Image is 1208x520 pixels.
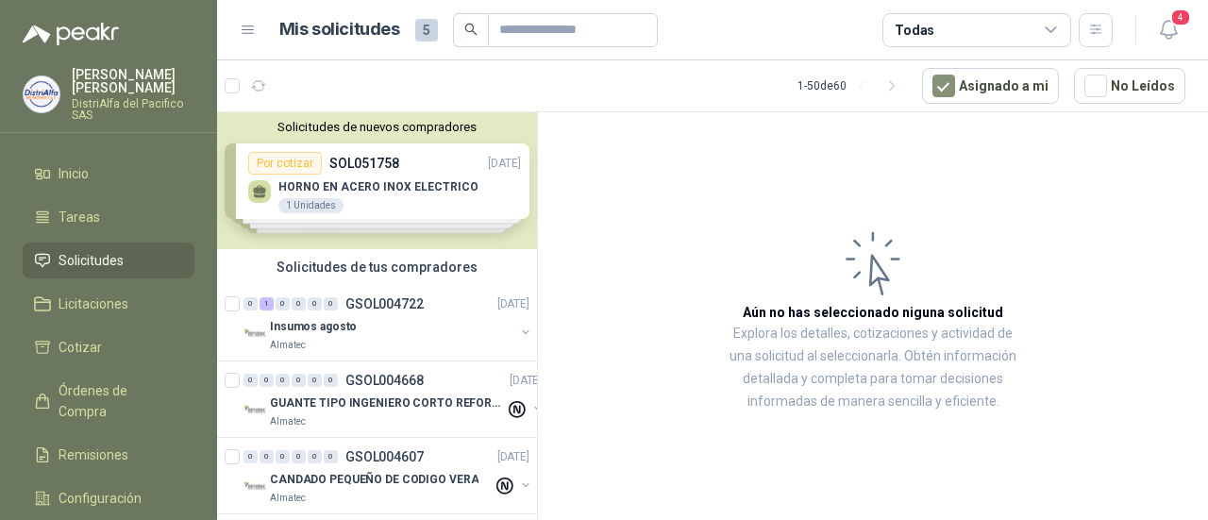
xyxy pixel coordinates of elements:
div: 0 [292,297,306,310]
div: 0 [308,450,322,463]
p: [DATE] [497,295,529,313]
span: Licitaciones [59,294,128,314]
a: Tareas [23,199,194,235]
a: Órdenes de Compra [23,373,194,429]
p: [PERSON_NAME] [PERSON_NAME] [72,68,194,94]
span: Inicio [59,163,89,184]
img: Company Logo [243,323,266,345]
img: Company Logo [24,76,59,112]
p: DistriAlfa del Pacifico SAS [72,98,194,121]
span: Solicitudes [59,250,124,271]
p: Almatec [270,338,306,353]
a: Configuración [23,480,194,516]
span: Órdenes de Compra [59,380,176,422]
div: 0 [276,297,290,310]
p: [DATE] [497,448,529,466]
a: 0 0 0 0 0 0 GSOL004607[DATE] Company LogoCANDADO PEQUEÑO DE CODIGO VERAAlmatec [243,445,533,506]
div: 0 [324,374,338,387]
span: 4 [1170,8,1191,26]
img: Company Logo [243,399,266,422]
div: 0 [324,450,338,463]
div: 0 [308,374,322,387]
p: GSOL004722 [345,297,424,310]
p: Insumos agosto [270,318,357,336]
span: Cotizar [59,337,102,358]
p: Explora los detalles, cotizaciones y actividad de una solicitud al seleccionarla. Obtén informaci... [727,323,1019,413]
div: Todas [895,20,934,41]
button: No Leídos [1074,68,1185,104]
img: Company Logo [243,476,266,498]
h1: Mis solicitudes [279,16,400,43]
div: 0 [260,450,274,463]
div: 0 [276,450,290,463]
p: Almatec [270,414,306,429]
h3: Aún no has seleccionado niguna solicitud [743,302,1003,323]
span: search [464,23,478,36]
span: Remisiones [59,445,128,465]
div: 0 [243,297,258,310]
div: 1 - 50 de 60 [797,71,907,101]
p: GSOL004607 [345,450,424,463]
span: Configuración [59,488,142,509]
span: Tareas [59,207,100,227]
a: Remisiones [23,437,194,473]
div: 0 [260,374,274,387]
div: 0 [243,374,258,387]
a: 0 0 0 0 0 0 GSOL004668[DATE] Company LogoGUANTE TIPO INGENIERO CORTO REFORZADOAlmatec [243,369,545,429]
a: 0 1 0 0 0 0 GSOL004722[DATE] Company LogoInsumos agostoAlmatec [243,293,533,353]
div: 0 [292,374,306,387]
p: GSOL004668 [345,374,424,387]
p: [DATE] [510,372,542,390]
div: 1 [260,297,274,310]
button: 4 [1151,13,1185,47]
a: Cotizar [23,329,194,365]
button: Asignado a mi [922,68,1059,104]
a: Inicio [23,156,194,192]
img: Logo peakr [23,23,119,45]
span: 5 [415,19,438,42]
div: 0 [276,374,290,387]
div: 0 [292,450,306,463]
div: 0 [324,297,338,310]
p: GUANTE TIPO INGENIERO CORTO REFORZADO [270,394,505,412]
p: CANDADO PEQUEÑO DE CODIGO VERA [270,471,478,489]
a: Licitaciones [23,286,194,322]
p: Almatec [270,491,306,506]
a: Solicitudes [23,243,194,278]
button: Solicitudes de nuevos compradores [225,120,529,134]
div: 0 [308,297,322,310]
div: Solicitudes de tus compradores [217,249,537,285]
div: Solicitudes de nuevos compradoresPor cotizarSOL051758[DATE] HORNO EN ACERO INOX ELECTRICO1 Unidad... [217,112,537,249]
div: 0 [243,450,258,463]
